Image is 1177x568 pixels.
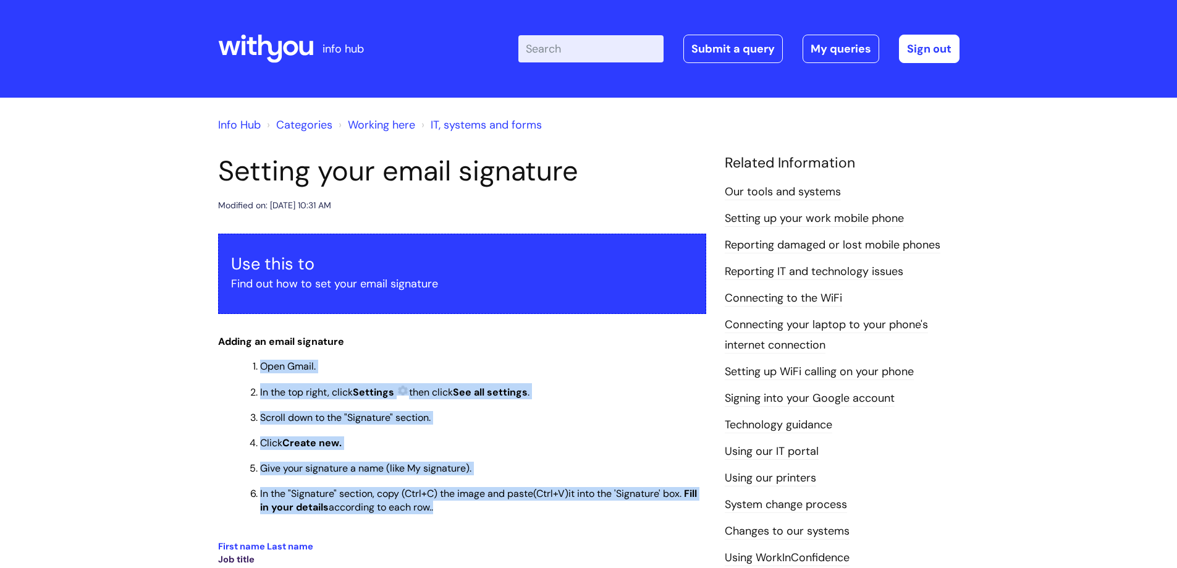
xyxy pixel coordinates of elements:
span: In the top right, click [260,386,397,399]
a: IT, systems and forms [431,117,542,132]
a: Setting up your work mobile phone [725,211,904,227]
a: Using our printers [725,470,816,486]
a: Reporting IT and technology issues [725,264,903,280]
a: My queries [803,35,879,63]
span: opy (Ctrl+C) the image and paste [382,487,533,500]
a: Submit a query [683,35,783,63]
a: Sign out [899,35,960,63]
span: . [528,386,529,399]
div: | - [518,35,960,63]
a: Categories [276,117,332,132]
span: (Ctrl+V) [533,487,568,500]
p: Find out how to set your email signature [231,274,693,294]
p: info hub [323,39,364,59]
span: Adding an email signature [218,335,344,348]
span: Click [260,436,282,449]
h1: Setting your email signature [218,155,706,188]
a: Working here [348,117,415,132]
strong: Settings [353,386,394,399]
span: Create new. [282,436,342,449]
li: IT, systems and forms [418,115,542,135]
li: Working here [335,115,415,135]
a: Our tools and systems [725,184,841,200]
a: Connecting to the WiFi [725,290,842,307]
a: Changes to our systems [725,523,850,540]
a: System change process [725,497,847,513]
span: Give your signature a name (like My signature). [260,462,471,475]
a: Using our IT portal [725,444,819,460]
a: Reporting damaged or lost mobile phones [725,237,940,253]
span: then click [409,386,453,399]
a: Signing into your Google account [725,391,895,407]
span: First name Last name [218,540,313,553]
a: Technology guidance [725,417,832,433]
span: Job title [218,553,255,566]
li: Solution home [264,115,332,135]
a: Connecting your laptop to your phone's internet connection [725,317,928,353]
a: Using WorkInConfidence [725,550,850,566]
strong: Fill in your details [260,487,697,514]
span: In the "Signature" section, c according to each row.. [260,487,697,514]
a: Info Hub [218,117,261,132]
h3: Use this to [231,254,693,274]
h4: Related Information [725,155,960,172]
span: See all settings [453,386,528,399]
div: Modified on: [DATE] 10:31 AM [218,198,331,213]
img: Settings [397,384,409,397]
a: Setting up WiFi calling on your phone [725,364,914,380]
span: Scroll down to the "Signature" section. [260,411,431,424]
input: Search [518,35,664,62]
span: Open Gmail. [260,360,316,373]
span: it into the 'Signature' box. [568,487,681,500]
